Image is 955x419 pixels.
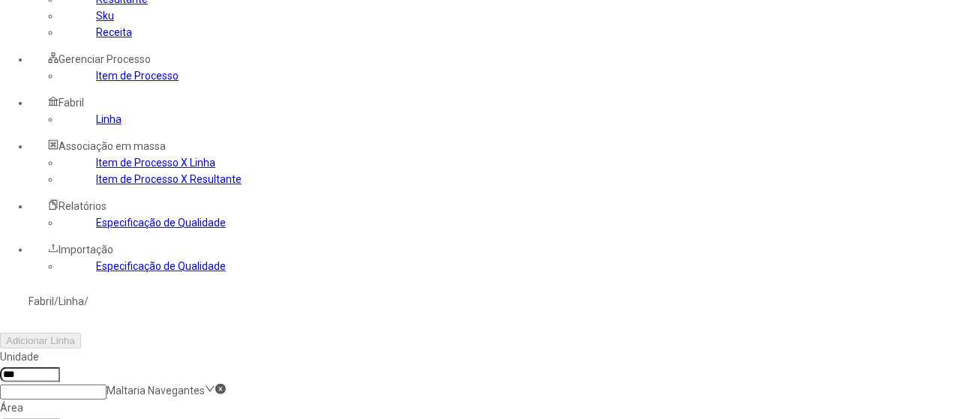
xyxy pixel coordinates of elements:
[59,295,84,307] a: Linha
[96,70,179,82] a: Item de Processo
[96,113,122,125] a: Linha
[6,335,75,346] span: Adicionar Linha
[29,295,54,307] a: Fabril
[107,385,205,397] nz-select-item: Maltaria Navegantes
[96,157,215,169] a: Item de Processo X Linha
[84,295,89,307] nz-breadcrumb-separator: /
[59,140,166,152] span: Associação em massa
[59,53,151,65] span: Gerenciar Processo
[96,10,114,22] a: Sku
[96,260,226,272] a: Especificação de Qualidade
[96,26,132,38] a: Receita
[54,295,59,307] nz-breadcrumb-separator: /
[96,173,242,185] a: Item de Processo X Resultante
[59,244,113,256] span: Importação
[96,217,226,229] a: Especificação de Qualidade
[59,97,84,109] span: Fabril
[59,200,107,212] span: Relatórios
